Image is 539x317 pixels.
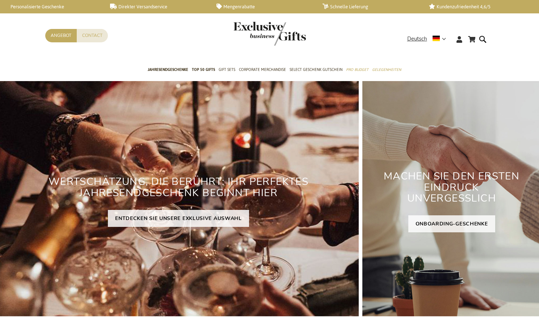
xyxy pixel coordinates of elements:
[216,4,311,10] a: Mengenrabatte
[239,66,286,73] span: Corporate Merchandise
[346,61,369,79] a: Pro Budget
[407,35,427,43] span: Deutsch
[429,4,524,10] a: Kundenzufriedenheit 4,6/5
[239,61,286,79] a: Corporate Merchandise
[192,61,215,79] a: TOP 50 Gifts
[372,61,401,79] a: Gelegenheiten
[192,66,215,73] span: TOP 50 Gifts
[110,4,205,10] a: Direkter Versandservice
[4,4,98,10] a: Personalisierte Geschenke
[219,66,235,73] span: Gift Sets
[77,29,108,42] a: Contact
[372,66,401,73] span: Gelegenheiten
[45,29,77,42] a: Angebot
[233,22,270,46] a: store logo
[233,22,306,46] img: Exclusive Business gifts logo
[219,61,235,79] a: Gift Sets
[346,66,369,73] span: Pro Budget
[148,61,188,79] a: Jahresendgeschenke
[108,210,249,227] a: ENTDECKEN SIE UNSERE EXKLUSIVE AUSWAHL
[408,215,495,232] a: ONBOARDING-GESCHENKE
[148,66,188,73] span: Jahresendgeschenke
[290,61,342,79] a: Select Geschenk Gutschein
[290,66,342,73] span: Select Geschenk Gutschein
[323,4,417,10] a: Schnelle Lieferung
